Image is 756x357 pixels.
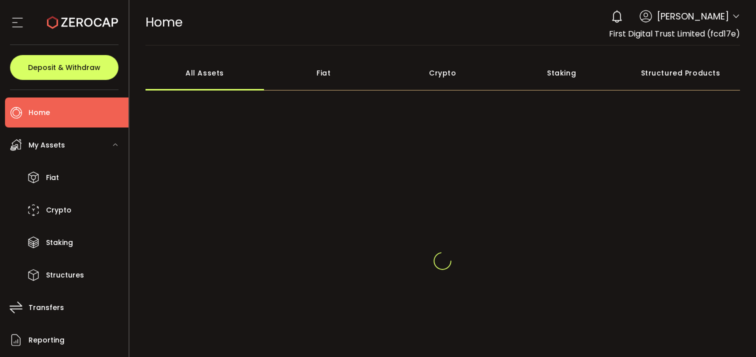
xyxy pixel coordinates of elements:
span: Home [28,105,50,120]
span: Fiat [46,170,59,185]
span: Crypto [46,203,71,217]
span: Transfers [28,300,64,315]
button: Deposit & Withdraw [10,55,118,80]
span: [PERSON_NAME] [657,9,729,23]
span: Deposit & Withdraw [28,64,100,71]
div: Crypto [383,55,502,90]
div: Structured Products [621,55,740,90]
div: All Assets [145,55,264,90]
span: Staking [46,235,73,250]
span: Structures [46,268,84,282]
span: Home [145,13,182,31]
span: First Digital Trust Limited (fcd17e) [609,28,740,39]
span: Reporting [28,333,64,347]
div: Fiat [264,55,383,90]
span: My Assets [28,138,65,152]
div: Staking [502,55,621,90]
